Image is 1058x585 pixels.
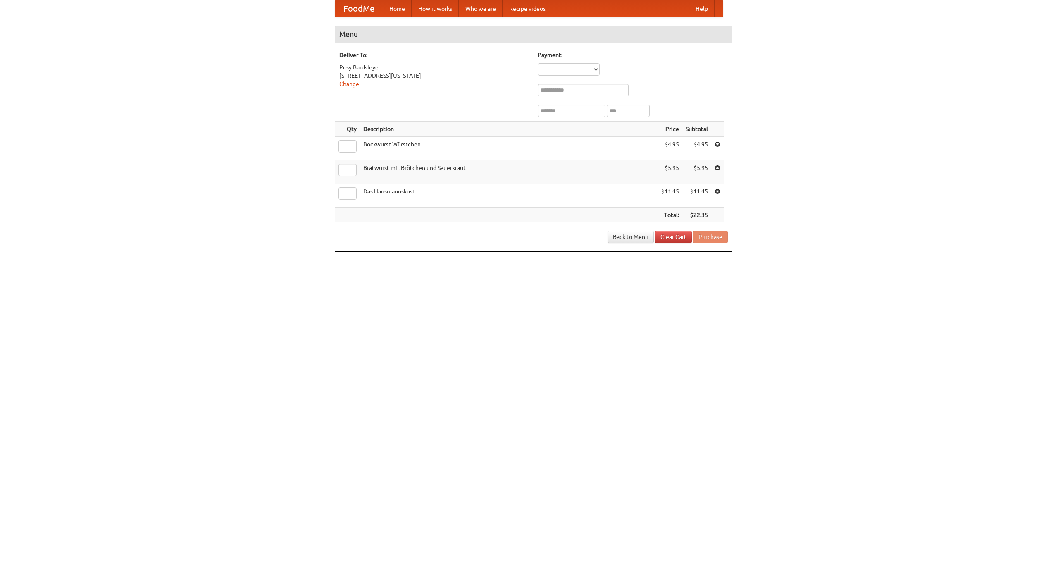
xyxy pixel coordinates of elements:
[339,51,529,59] h5: Deliver To:
[689,0,715,17] a: Help
[339,63,529,72] div: Posy Bardsleye
[339,72,529,80] div: [STREET_ADDRESS][US_STATE]
[360,160,658,184] td: Bratwurst mit Brötchen und Sauerkraut
[658,137,682,160] td: $4.95
[335,26,732,43] h4: Menu
[383,0,412,17] a: Home
[335,0,383,17] a: FoodMe
[658,184,682,208] td: $11.45
[682,122,711,137] th: Subtotal
[658,160,682,184] td: $5.95
[682,137,711,160] td: $4.95
[503,0,552,17] a: Recipe videos
[682,184,711,208] td: $11.45
[360,122,658,137] th: Description
[335,122,360,137] th: Qty
[655,231,692,243] a: Clear Cart
[412,0,459,17] a: How it works
[693,231,728,243] button: Purchase
[682,208,711,223] th: $22.35
[658,208,682,223] th: Total:
[538,51,728,59] h5: Payment:
[608,231,654,243] a: Back to Menu
[682,160,711,184] td: $5.95
[360,137,658,160] td: Bockwurst Würstchen
[658,122,682,137] th: Price
[459,0,503,17] a: Who we are
[360,184,658,208] td: Das Hausmannskost
[339,81,359,87] a: Change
